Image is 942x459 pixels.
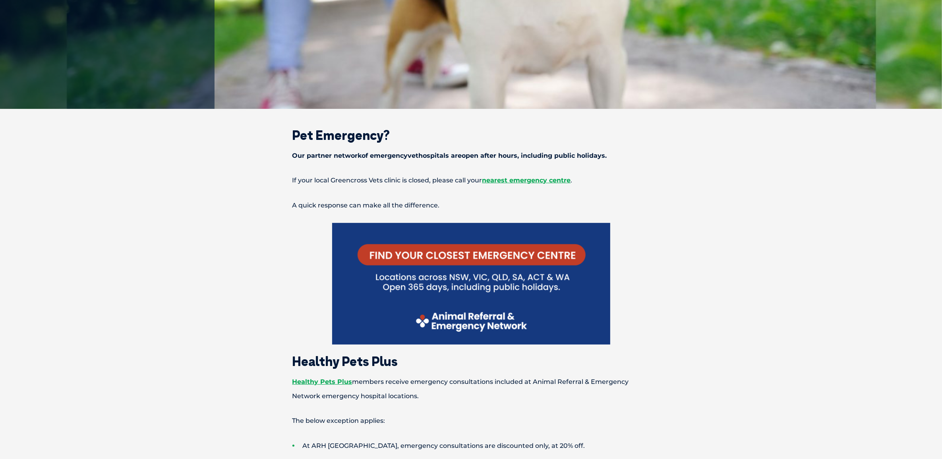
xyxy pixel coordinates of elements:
[408,152,419,159] span: vet
[292,378,352,385] a: Healthy Pets Plus
[265,355,678,368] h2: Healthy Pets Plus
[292,439,678,453] li: At ARH [GEOGRAPHIC_DATA], emergency consultations are discounted only, at 20% off.
[265,375,678,403] p: members receive emergency consultations included at Animal Referral & Emergency Network emergency...
[482,176,571,184] a: nearest emergency centre
[292,201,440,209] span: A quick response can make all the difference.
[292,152,362,159] span: Our partner network
[265,129,678,141] h2: Pet Emergency?
[571,176,573,184] span: .
[332,223,610,344] img: Find your local emergency centre
[462,152,607,159] span: open after hours, including public holidays.
[419,152,449,159] span: hospitals
[265,414,678,428] p: The below exception applies:
[451,152,462,159] span: are
[292,176,482,184] span: If your local Greencross Vets clinic is closed, please call your
[362,152,408,159] span: of emergency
